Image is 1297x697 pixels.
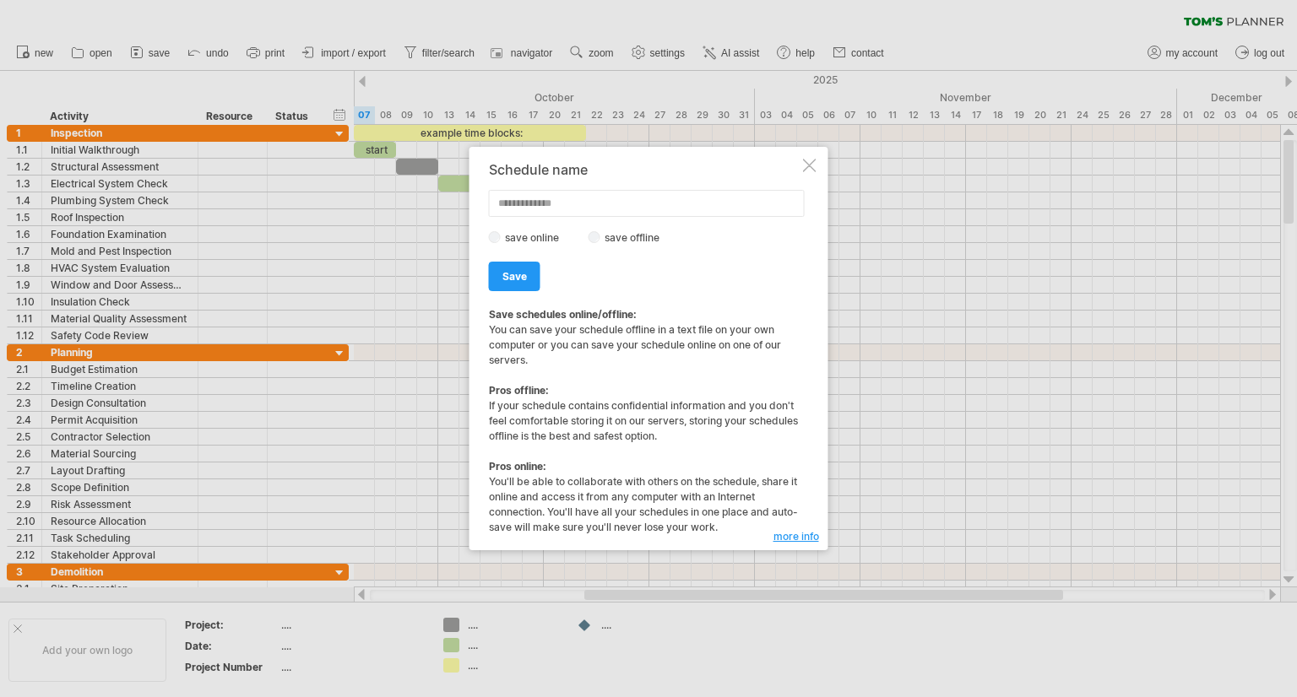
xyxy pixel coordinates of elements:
[600,231,674,244] label: save offline
[489,460,546,473] strong: Pros online:
[489,162,800,177] div: Schedule name
[501,231,573,244] label: save online
[502,270,527,283] span: Save
[773,530,819,543] span: more info
[489,307,800,535] div: You can save your schedule offline in a text file on your own computer or you can save your sched...
[489,384,549,397] strong: Pros offline:
[489,262,540,291] a: Save
[489,308,637,321] strong: Save schedules online/offline:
